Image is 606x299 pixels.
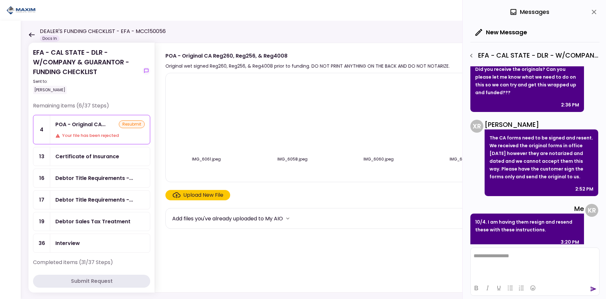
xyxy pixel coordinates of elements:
[165,62,450,70] div: Original wet signed Reg260, Reg256, & Reg4008 prior to funding. DO NOT PRINT ANYTHING ON THE BACK...
[33,147,50,166] div: 13
[475,65,579,96] p: Did you receive the originals? Can you please let me know what we need to do on this so we can tr...
[6,6,36,15] img: Partner icon
[165,190,230,200] span: Click here to upload the required document
[258,156,326,162] div: IMG_6058.jpeg
[470,24,532,41] button: New Message
[561,238,579,246] div: 3:20 PM
[33,115,150,144] a: 4POA - Original CA Reg260, Reg256, & Reg4008resubmitYour file has been rejected
[183,191,223,199] div: Upload New File
[344,156,412,162] div: IMG_6060.jpeg
[33,86,67,94] div: [PERSON_NAME]
[172,156,240,162] div: IMG_6061.jpeg
[33,147,150,166] a: 13Certificate of Insurance
[33,234,50,252] div: 36
[33,275,150,288] button: Submit Request
[283,214,293,223] button: more
[475,218,579,234] p: 10/4. I am having them resign and resend these with these instructions.
[33,102,150,115] div: Remaining items (6/37 Steps)
[33,212,150,231] a: 19Debtor Sales Tax Treatment
[575,185,593,193] div: 2:52 PM
[590,286,597,292] button: send
[516,283,527,293] button: Numbered list
[510,7,549,17] div: Messages
[55,132,145,139] div: Your file has been rejected
[471,283,482,293] button: Bold
[561,101,579,109] div: 2:36 PM
[33,79,140,84] div: Sent to:
[489,134,593,181] p: The CA forms need to be signed and resent. We received the original forms in office [DATE] howeve...
[33,259,150,271] div: Completed items (31/37 Steps)
[527,283,538,293] button: Emojis
[470,120,483,133] div: X R
[55,152,119,161] div: Certificate of Insurance
[431,156,499,162] div: IMG_6058.jpeg
[33,169,150,188] a: 16Debtor Title Requirements - Other Requirements
[155,43,593,293] div: POA - Original CA Reg260, Reg256, & Reg4008Original wet signed Reg260, Reg256, & Reg4008 prior to...
[55,120,106,128] div: POA - Original CA Reg260, Reg256, & Reg4008
[466,50,600,61] div: EFA - CAL STATE - DLR - W/COMPANY & GUARANTOR - FUNDING CHECKLIST - POA - Original POA (not CA or...
[585,204,598,217] div: K R
[485,120,598,129] div: [PERSON_NAME]
[165,52,450,60] div: POA - Original CA Reg260, Reg256, & Reg4008
[55,239,80,247] div: Interview
[33,191,50,209] div: 17
[172,215,283,223] div: Add files you've already uploaded to My AIO
[493,283,504,293] button: Underline
[40,35,60,42] div: Docs In
[40,28,166,35] h1: DEALER'S FUNDING CHECKLIST - EFA - MCC150056
[505,283,516,293] button: Bullet list
[33,212,50,231] div: 19
[589,6,600,17] button: close
[71,277,113,285] div: Submit Request
[33,190,150,209] a: 17Debtor Title Requirements - Proof of IRP or Exemption
[55,217,130,226] div: Debtor Sales Tax Treatment
[55,174,133,182] div: Debtor Title Requirements - Other Requirements
[33,48,140,94] div: EFA - CAL STATE - DLR - W/COMPANY & GUARANTOR - FUNDING CHECKLIST
[470,204,584,214] div: Me
[33,115,50,144] div: 4
[482,283,493,293] button: Italic
[55,196,133,204] div: Debtor Title Requirements - Proof of IRP or Exemption
[33,234,150,253] a: 36Interview
[142,67,150,75] button: show-messages
[33,169,50,187] div: 16
[119,120,145,128] div: resubmit
[471,248,599,280] iframe: Rich Text Area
